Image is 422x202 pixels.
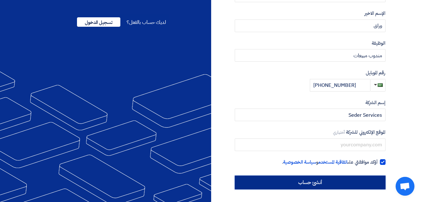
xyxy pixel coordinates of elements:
label: الإسم الاخير [235,10,386,17]
label: الموقع الإلكتروني للشركة [235,129,386,136]
input: أدخل إسم الشركة ... [235,109,386,121]
input: أدخل الوظيفة ... [235,49,386,62]
a: اتفاقية المستخدم [318,159,348,166]
span: لديك حساب بالفعل؟ [127,19,166,26]
a: سياسة الخصوصية [283,159,316,166]
label: إسم الشركة [235,99,386,106]
label: رقم الموبايل [235,69,386,76]
a: تسجيل الدخول [77,19,120,26]
input: أدخل الإسم الاخير ... [235,20,386,32]
span: أؤكد موافقتي على و . [282,159,378,166]
span: أختياري [333,129,345,135]
div: Open chat [396,177,414,196]
input: أنشئ حساب [235,176,386,189]
span: تسجيل الدخول [77,17,120,27]
label: الوظيفة [235,40,386,47]
input: أدخل رقم الموبايل ... [310,79,370,92]
input: yourcompany.com [235,138,386,151]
